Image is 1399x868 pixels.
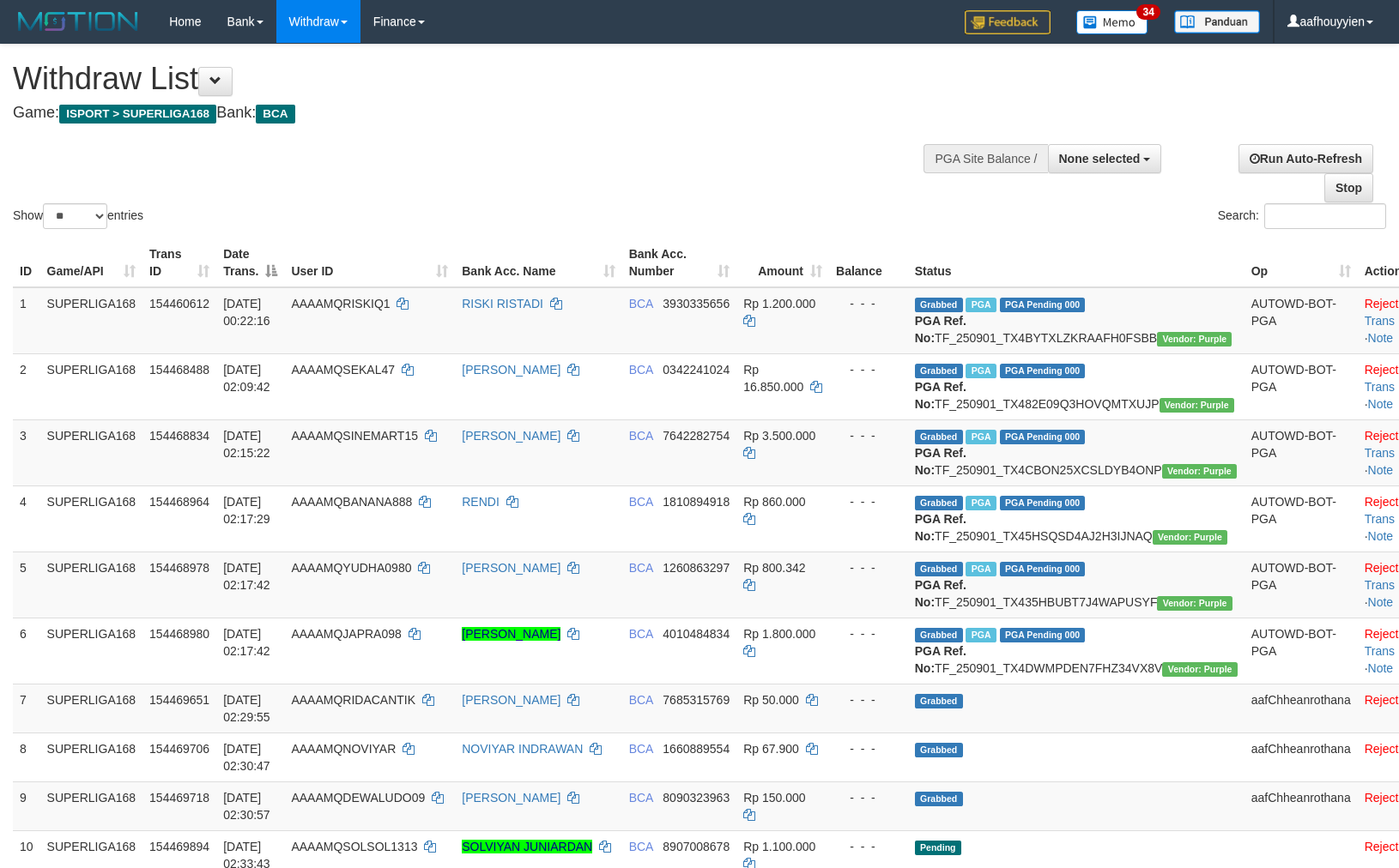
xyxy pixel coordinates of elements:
span: PGA Pending [1000,364,1086,378]
span: AAAAMQRIDACANTIK [291,693,415,707]
a: Note [1368,331,1394,345]
td: AUTOWD-BOT-PGA [1245,618,1358,684]
a: Reject [1365,363,1399,377]
span: BCA [629,627,653,641]
td: 8 [13,732,40,781]
th: Amount: activate to sort column ascending [736,238,829,287]
th: ID [13,238,40,287]
a: [PERSON_NAME] [462,791,560,805]
span: Grabbed [915,496,963,510]
td: TF_250901_TX4DWMPDEN7FHZ34VX8V [908,618,1245,684]
a: Note [1368,463,1394,477]
td: aafChheanrothana [1245,684,1358,732]
td: SUPERLIGA168 [40,353,143,419]
div: - - - [836,740,901,757]
a: NOVIYAR INDRAWAN [462,742,583,756]
b: PGA Ref. No: [915,380,966,411]
span: 154468488 [149,363,209,377]
span: PGA Pending [1000,430,1086,444]
span: Copy 0342241024 to clipboard [663,363,730,377]
span: Rp 50.000 [743,693,799,707]
span: PGA Pending [1000,496,1086,510]
td: 6 [13,618,40,684]
a: Reject [1365,742,1399,756]
div: - - - [836,625,901,642]
span: Rp 1.100.000 [743,840,815,853]
span: BCA [629,561,653,575]
th: User ID: activate to sort column ascending [284,238,455,287]
td: 4 [13,485,40,552]
th: Game/API: activate to sort column ascending [40,238,143,287]
span: [DATE] 02:17:42 [223,627,270,658]
span: AAAAMQJAPRA098 [291,627,401,641]
td: 5 [13,552,40,618]
span: Marked by aafchoeunmanni [966,496,996,510]
div: - - - [836,838,901,855]
td: AUTOWD-BOT-PGA [1245,552,1358,618]
div: - - - [836,559,901,576]
th: Bank Acc. Number: activate to sort column ascending [622,238,737,287]
label: Search: [1218,203,1386,229]
div: - - - [836,361,901,378]
span: BCA [629,742,653,756]
td: AUTOWD-BOT-PGA [1245,353,1358,419]
td: SUPERLIGA168 [40,618,143,684]
a: RISKI RISTADI [462,297,543,310]
td: 2 [13,353,40,419]
span: PGA Pending [1000,628,1086,642]
th: Trans ID: activate to sort column ascending [142,238,216,287]
div: - - - [836,295,901,312]
span: Rp 67.900 [743,742,799,756]
span: Copy 1660889554 to clipboard [663,742,730,756]
a: Note [1368,661,1394,675]
a: Reject [1365,791,1399,805]
a: Reject [1365,840,1399,853]
span: Marked by aafchoeunmanni [966,562,996,576]
td: aafChheanrothana [1245,781,1358,830]
span: Vendor URL: https://trx4.1velocity.biz [1160,398,1234,413]
span: Rp 1.800.000 [743,627,815,641]
td: TF_250901_TX4CBON25XCSLDYB4ONP [908,419,1245,485]
div: - - - [836,789,901,806]
span: AAAAMQRISKIQ1 [291,297,390,310]
span: BCA [629,791,653,805]
th: Op: activate to sort column ascending [1245,238,1358,287]
a: [PERSON_NAME] [462,561,560,575]
td: 9 [13,781,40,830]
span: Copy 8907008678 to clipboard [663,840,730,853]
span: AAAAMQYUDHA0980 [291,561,411,575]
span: [DATE] 02:15:22 [223,429,270,460]
span: Copy 7685315769 to clipboard [663,693,730,707]
span: 154469894 [149,840,209,853]
td: TF_250901_TX435HBUBT7J4WAPUSYF [908,552,1245,618]
span: BCA [629,693,653,707]
a: RENDI [462,495,500,509]
div: PGA Site Balance / [924,144,1047,173]
span: 154469651 [149,693,209,707]
span: Copy 8090323963 to clipboard [663,791,730,805]
td: SUPERLIGA168 [40,485,143,552]
a: Reject [1365,627,1399,641]
span: BCA [629,297,653,310]
td: AUTOWD-BOT-PGA [1245,287,1358,354]
a: SOLVIYAN JUNIARDAN [462,840,592,853]
b: PGA Ref. No: [915,314,966,345]
span: 154469706 [149,742,209,756]
b: PGA Ref. No: [915,446,966,477]
th: Date Trans.: activate to sort column descending [216,238,284,287]
th: Bank Acc. Name: activate to sort column ascending [455,238,621,287]
a: Run Auto-Refresh [1239,144,1373,173]
span: None selected [1059,152,1141,166]
a: Reject [1365,495,1399,509]
td: TF_250901_TX482E09Q3HOVQMTXUJP [908,353,1245,419]
a: [PERSON_NAME] [462,627,560,641]
a: [PERSON_NAME] [462,363,560,377]
span: 154468964 [149,495,209,509]
td: SUPERLIGA168 [40,684,143,732]
img: Feedback.jpg [965,10,1051,34]
td: SUPERLIGA168 [40,552,143,618]
span: Copy 7642282754 to clipboard [663,429,730,443]
span: Grabbed [915,694,963,708]
span: Rp 1.200.000 [743,297,815,310]
span: Grabbed [915,743,963,757]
